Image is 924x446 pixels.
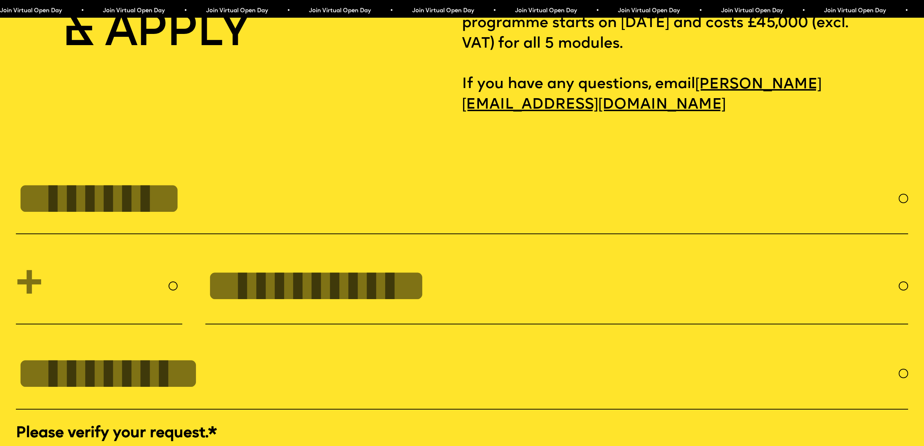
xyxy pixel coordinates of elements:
[698,8,702,14] span: •
[80,8,84,14] span: •
[802,8,805,14] span: •
[389,8,393,14] span: •
[287,8,290,14] span: •
[905,8,908,14] span: •
[492,8,496,14] span: •
[183,8,187,14] span: •
[462,71,822,119] a: [PERSON_NAME][EMAIL_ADDRESS][DOMAIN_NAME]
[596,8,599,14] span: •
[16,423,908,443] label: Please verify your request.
